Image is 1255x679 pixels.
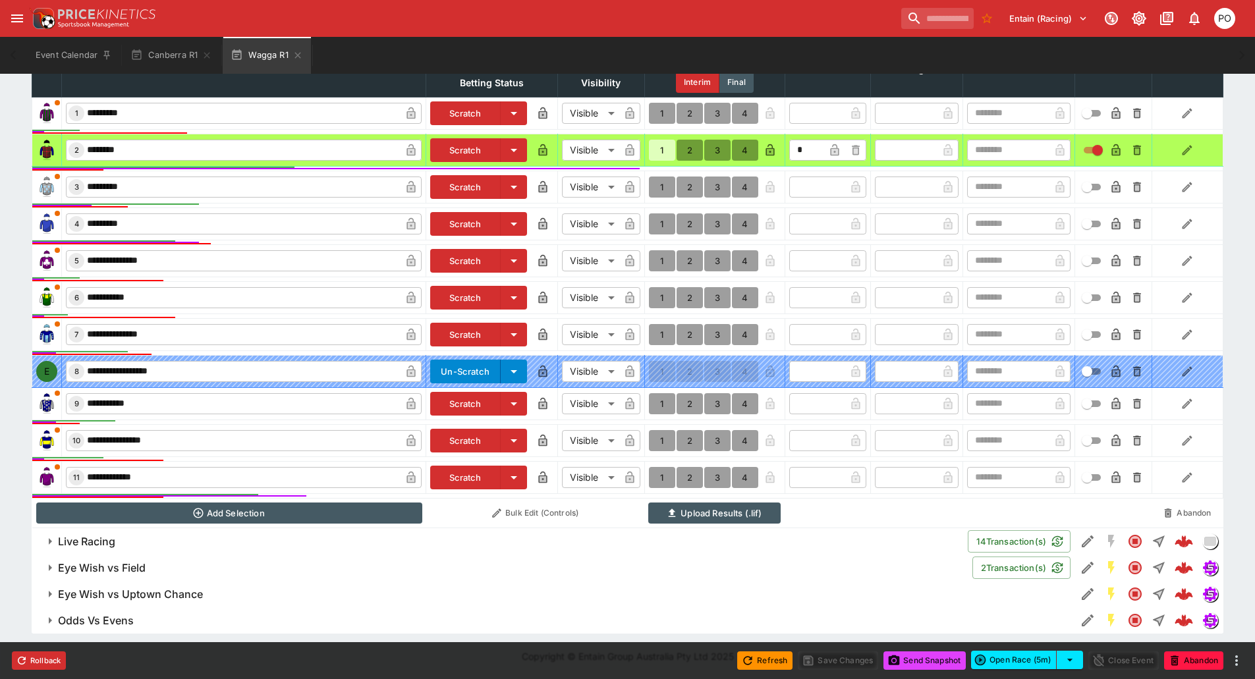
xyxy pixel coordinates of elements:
[562,287,619,308] div: Visible
[1229,653,1244,668] button: more
[58,561,146,575] h6: Eye Wish vs Field
[562,250,619,271] div: Visible
[1175,558,1193,577] div: 60915caf-9848-4d40-b469-c8583cc8f319
[649,324,675,345] button: 1
[676,72,719,93] button: Interim
[70,436,83,445] span: 10
[1100,556,1123,580] button: SGM Enabled
[1164,653,1223,666] span: Mark an event as closed and abandoned.
[649,250,675,271] button: 1
[562,393,619,414] div: Visible
[72,256,82,265] span: 5
[1127,586,1143,602] svg: Closed
[32,528,968,555] button: Live Racing
[562,430,619,451] div: Visible
[1127,7,1151,30] button: Toggle light/dark mode
[58,22,129,28] img: Sportsbook Management
[732,467,758,488] button: 4
[719,72,754,93] button: Final
[562,467,619,488] div: Visible
[430,429,501,452] button: Scratch
[971,651,1083,669] div: split button
[1076,530,1100,553] button: Edit Detail
[12,651,66,670] button: Rollback
[976,8,997,29] button: No Bookmarks
[430,101,501,125] button: Scratch
[72,367,82,376] span: 8
[72,146,82,155] span: 2
[1175,558,1193,577] img: logo-cerberus--red.svg
[1171,581,1197,607] a: c12e3ffd-7d87-40bd-a0aa-b0ead63ce7ff
[1076,582,1100,606] button: Edit Detail
[58,587,203,601] h6: Eye Wish vs Uptown Chance
[36,393,57,414] img: runner 9
[562,177,619,198] div: Visible
[1127,560,1143,576] svg: Closed
[1202,533,1218,549] div: liveracing
[704,177,731,198] button: 3
[677,103,703,124] button: 2
[1123,530,1147,553] button: Closed
[32,607,1076,634] button: Odds Vs Evens
[562,103,619,124] div: Visible
[72,293,82,302] span: 6
[1171,555,1197,581] a: 60915caf-9848-4d40-b469-c8583cc8f319
[36,213,57,234] img: runner 4
[36,361,57,382] div: E
[1202,612,1218,628] div: simulator
[704,393,731,414] button: 3
[1171,607,1197,634] a: a0568441-2ed6-4cf2-ae77-7309fafcf726
[29,5,55,32] img: PriceKinetics Logo
[1171,528,1197,555] a: 2f43b011-2317-4f50-90da-38de408594be
[732,140,758,161] button: 4
[704,430,731,451] button: 3
[732,213,758,234] button: 4
[72,330,81,339] span: 7
[36,103,57,124] img: runner 1
[1147,530,1171,553] button: Straight
[649,140,675,161] button: 1
[968,530,1071,553] button: 14Transaction(s)
[430,138,501,162] button: Scratch
[649,177,675,198] button: 1
[1123,609,1147,632] button: Closed
[883,651,966,670] button: Send Snapshot
[430,249,501,273] button: Scratch
[677,287,703,308] button: 2
[1203,534,1217,549] img: liveracing
[649,467,675,488] button: 1
[1127,612,1143,628] svg: Closed
[430,212,501,236] button: Scratch
[901,8,974,29] input: search
[36,287,57,308] img: runner 6
[704,250,731,271] button: 3
[445,75,538,91] span: Betting Status
[649,103,675,124] button: 1
[704,213,731,234] button: 3
[1175,611,1193,630] img: logo-cerberus--red.svg
[58,9,155,19] img: PriceKinetics
[72,399,82,408] span: 9
[1147,582,1171,606] button: Straight
[732,430,758,451] button: 4
[1076,556,1100,580] button: Edit Detail
[677,393,703,414] button: 2
[562,361,619,382] div: Visible
[36,467,57,488] img: runner 11
[1175,611,1193,630] div: a0568441-2ed6-4cf2-ae77-7309fafcf726
[1123,582,1147,606] button: Closed
[1001,8,1096,29] button: Select Tenant
[5,7,29,30] button: open drawer
[36,324,57,345] img: runner 7
[649,393,675,414] button: 1
[704,103,731,124] button: 3
[677,324,703,345] button: 2
[1155,7,1179,30] button: Documentation
[649,287,675,308] button: 1
[1057,651,1083,669] button: select merge strategy
[72,182,82,192] span: 3
[677,467,703,488] button: 2
[58,535,115,549] h6: Live Racing
[32,581,1076,607] button: Eye Wish vs Uptown Chance
[562,324,619,345] div: Visible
